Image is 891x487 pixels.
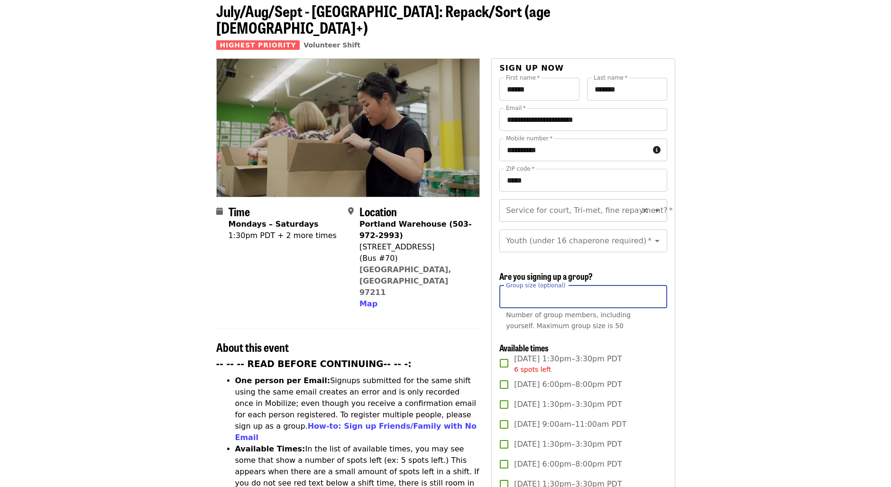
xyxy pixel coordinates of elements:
[514,366,551,373] span: 6 spots left
[651,204,664,217] button: Open
[514,459,622,470] span: [DATE] 6:00pm–8:00pm PDT
[235,376,331,385] strong: One person per Email:
[651,234,664,248] button: Open
[506,136,552,141] label: Mobile number
[216,207,223,216] i: calendar icon
[216,359,412,369] strong: -- -- -- READ BEFORE CONTINUING-- -- -:
[514,353,622,375] span: [DATE] 1:30pm–3:30pm PDT
[514,379,622,390] span: [DATE] 6:00pm–8:00pm PDT
[506,166,534,172] label: ZIP code
[506,105,526,111] label: Email
[229,203,250,220] span: Time
[359,203,397,220] span: Location
[499,341,549,354] span: Available times
[235,444,305,453] strong: Available Times:
[499,270,593,282] span: Are you signing up a group?
[216,40,300,50] span: Highest Priority
[514,439,622,450] span: [DATE] 1:30pm–3:30pm PDT
[229,220,319,229] strong: Mondays – Saturdays
[499,78,579,101] input: First name
[217,59,480,196] img: July/Aug/Sept - Portland: Repack/Sort (age 8+) organized by Oregon Food Bank
[638,204,652,217] button: Clear
[359,253,472,264] div: (Bus #70)
[216,339,289,355] span: About this event
[499,138,649,161] input: Mobile number
[348,207,354,216] i: map-marker-alt icon
[303,41,360,49] a: Volunteer Shift
[359,241,472,253] div: [STREET_ADDRESS]
[506,75,540,81] label: First name
[235,422,477,442] a: How-to: Sign up Friends/Family with No Email
[587,78,667,101] input: Last name
[499,64,564,73] span: Sign up now
[514,399,622,410] span: [DATE] 1:30pm–3:30pm PDT
[653,146,661,155] i: circle-info icon
[506,282,565,288] span: Group size (optional)
[359,298,377,310] button: Map
[514,419,626,430] span: [DATE] 9:00am–11:00am PDT
[506,311,631,330] span: Number of group members, including yourself. Maximum group size is 50
[359,220,472,240] strong: Portland Warehouse (503-972-2993)
[359,265,451,297] a: [GEOGRAPHIC_DATA], [GEOGRAPHIC_DATA] 97211
[499,108,667,131] input: Email
[229,230,337,241] div: 1:30pm PDT + 2 more times
[235,375,480,443] li: Signups submitted for the same shift using the same email creates an error and is only recorded o...
[594,75,627,81] label: Last name
[359,299,377,308] span: Map
[499,285,667,308] input: [object Object]
[499,169,667,192] input: ZIP code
